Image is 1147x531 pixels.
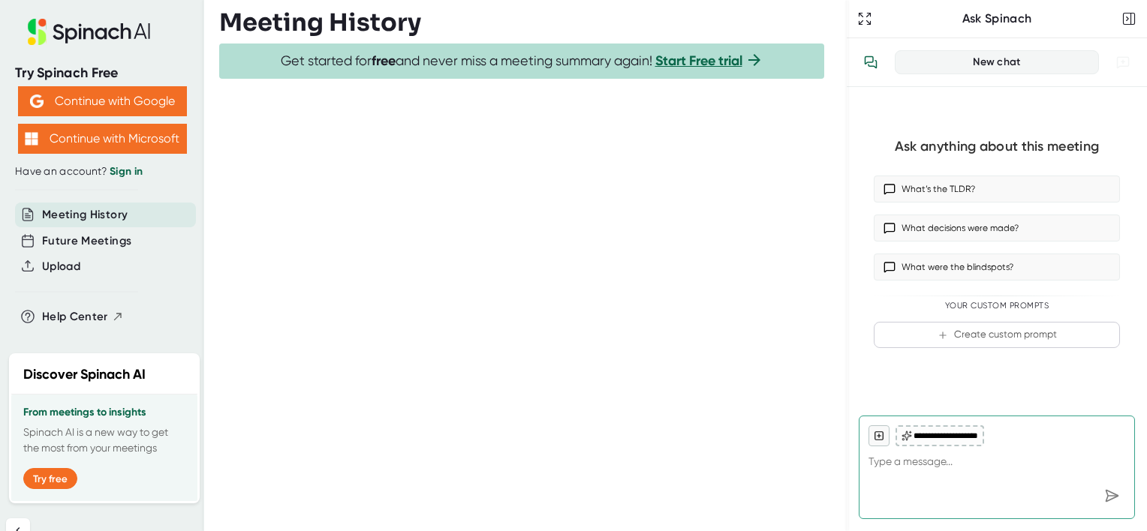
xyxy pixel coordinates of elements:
[1118,8,1139,29] button: Close conversation sidebar
[874,301,1120,311] div: Your Custom Prompts
[874,175,1120,202] button: What’s the TLDR?
[1098,482,1125,509] div: Send message
[42,206,128,223] button: Meeting History
[874,214,1120,241] button: What decisions were made?
[23,468,77,489] button: Try free
[874,322,1120,348] button: Create custom prompt
[18,86,187,116] button: Continue with Google
[42,308,124,325] button: Help Center
[655,52,742,69] a: Start Free trial
[874,253,1120,280] button: What were the blindspots?
[18,124,187,154] button: Continue with Microsoft
[23,364,146,385] h2: Discover Spinach AI
[219,8,421,37] h3: Meeting History
[42,258,80,275] button: Upload
[15,165,189,178] div: Have an account?
[30,94,44,108] img: Aehbyd4JwY73AAAAAElFTkSuQmCC
[856,47,886,77] button: View conversation history
[23,424,185,456] p: Spinach AI is a new way to get the most from your meetings
[23,406,185,418] h3: From meetings to insights
[281,52,763,70] span: Get started for and never miss a meeting summary again!
[895,138,1099,155] div: Ask anything about this meeting
[372,52,396,69] b: free
[42,308,108,325] span: Help Center
[110,165,143,178] a: Sign in
[42,232,131,250] button: Future Meetings
[905,55,1089,69] div: New chat
[15,64,189,82] div: Try Spinach Free
[854,8,875,29] button: Expand to Ask Spinach page
[875,11,1118,26] div: Ask Spinach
